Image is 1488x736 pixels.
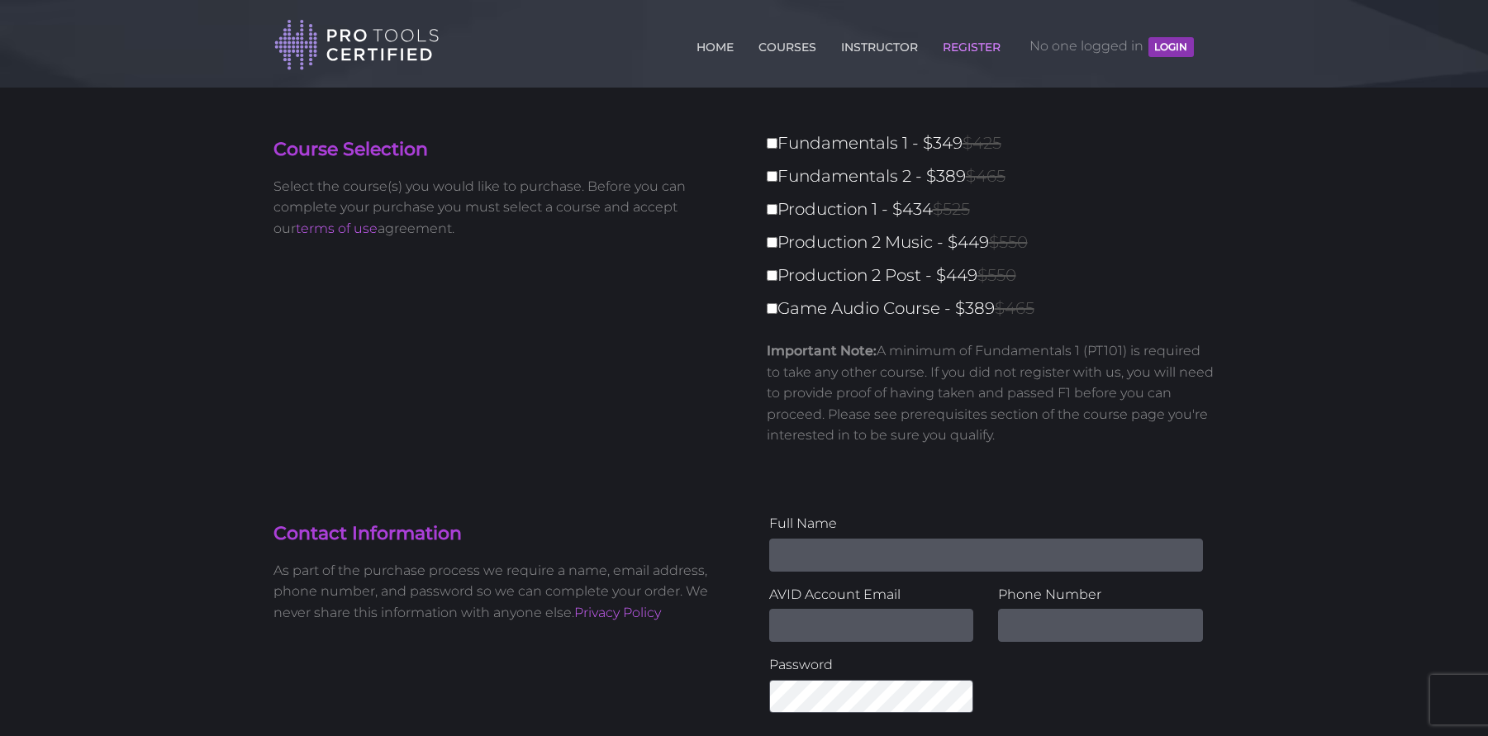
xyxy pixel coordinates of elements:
label: Production 2 Music - $449 [767,228,1225,257]
a: HOME [692,31,738,57]
a: COURSES [754,31,820,57]
input: Production 1 - $434$525 [767,204,777,215]
span: No one logged in [1029,21,1193,71]
span: $465 [966,166,1005,186]
label: Phone Number [998,584,1203,605]
a: INSTRUCTOR [837,31,922,57]
h4: Contact Information [273,521,732,547]
p: As part of the purchase process we require a name, email address, phone number, and password so w... [273,560,732,624]
label: Production 1 - $434 [767,195,1225,224]
input: Fundamentals 2 - $389$465 [767,171,777,182]
label: Production 2 Post - $449 [767,261,1225,290]
button: LOGIN [1148,37,1193,57]
label: Game Audio Course - $389 [767,294,1225,323]
label: Full Name [769,513,1203,534]
a: REGISTER [939,31,1005,57]
span: $550 [977,265,1016,285]
p: A minimum of Fundamentals 1 (PT101) is required to take any other course. If you did not register... [767,340,1215,446]
input: Production 2 Post - $449$550 [767,270,777,281]
span: $525 [933,199,970,219]
a: Privacy Policy [574,605,661,620]
span: $550 [989,232,1028,252]
label: AVID Account Email [769,584,974,605]
label: Fundamentals 2 - $389 [767,162,1225,191]
span: $425 [963,133,1001,153]
strong: Important Note: [767,343,877,359]
h4: Course Selection [273,137,732,163]
input: Fundamentals 1 - $349$425 [767,138,777,149]
label: Password [769,654,974,676]
img: Pro Tools Certified Logo [274,18,440,72]
p: Select the course(s) you would like to purchase. Before you can complete your purchase you must s... [273,176,732,240]
input: Production 2 Music - $449$550 [767,237,777,248]
a: terms of use [296,221,378,236]
input: Game Audio Course - $389$465 [767,303,777,314]
label: Fundamentals 1 - $349 [767,129,1225,158]
span: $465 [995,298,1034,318]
